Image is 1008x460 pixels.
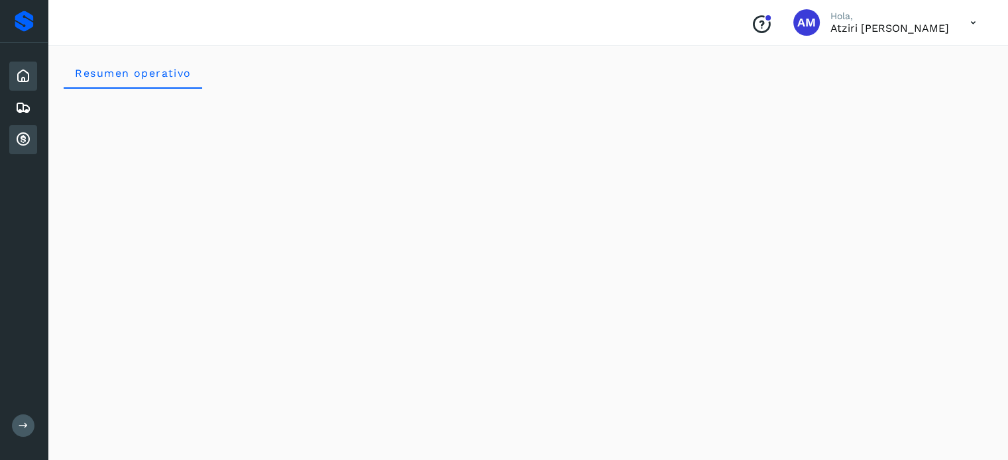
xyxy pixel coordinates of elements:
div: Cuentas por cobrar [9,125,37,154]
p: Hola, [830,11,949,22]
span: Resumen operativo [74,67,192,79]
div: Inicio [9,62,37,91]
p: Atziri Mireya Rodriguez Arreola [830,22,949,34]
div: Embarques [9,93,37,122]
